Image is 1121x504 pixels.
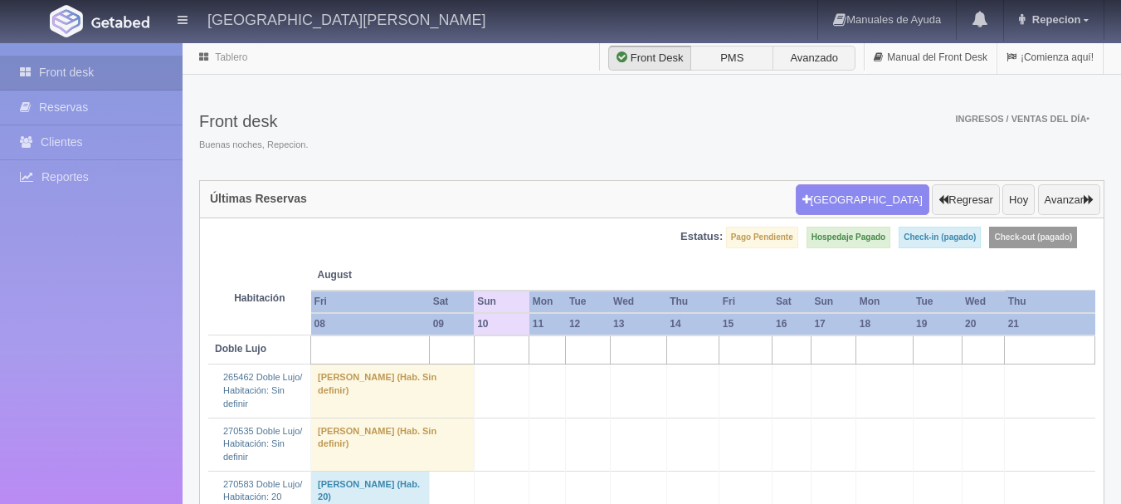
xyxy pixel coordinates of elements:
th: 11 [529,313,566,335]
th: Tue [913,291,962,313]
b: Doble Lujo [215,343,266,355]
strong: Habitación [234,292,285,304]
th: Mon [856,291,913,313]
label: PMS [690,46,773,71]
label: Hospedaje Pagado [807,227,890,248]
th: Mon [529,291,566,313]
th: Sun [474,291,529,313]
label: Pago Pendiente [726,227,798,248]
button: Hoy [1002,184,1035,216]
label: Check-in (pagado) [899,227,981,248]
th: 15 [719,313,773,335]
button: Avanzar [1038,184,1100,216]
th: 12 [566,313,610,335]
h3: Front desk [199,112,308,130]
label: Estatus: [680,229,723,245]
button: Regresar [932,184,999,216]
th: Wed [610,291,666,313]
a: ¡Comienza aquí! [997,42,1103,74]
th: Fri [311,291,430,313]
a: 270535 Doble Lujo/Habitación: Sin definir [223,426,302,462]
label: Front Desk [608,46,691,71]
button: [GEOGRAPHIC_DATA] [796,184,929,216]
th: Sun [811,291,855,313]
th: 18 [856,313,913,335]
a: 270583 Doble Lujo/Habitación: 20 [223,479,302,502]
th: Tue [566,291,610,313]
th: Wed [962,291,1005,313]
th: 10 [474,313,529,335]
th: 08 [311,313,430,335]
th: Thu [666,291,719,313]
h4: Últimas Reservas [210,193,307,205]
th: Thu [1005,291,1095,313]
th: Sat [430,291,474,313]
td: [PERSON_NAME] (Hab. Sin definir) [311,418,475,471]
span: Ingresos / Ventas del día [955,114,1089,124]
th: 19 [913,313,962,335]
th: 21 [1005,313,1095,335]
a: 265462 Doble Lujo/Habitación: Sin definir [223,372,302,408]
span: August [318,268,468,282]
a: Manual del Front Desk [865,42,997,74]
img: Getabed [91,16,149,28]
th: 17 [811,313,855,335]
th: 14 [666,313,719,335]
th: Fri [719,291,773,313]
th: 09 [430,313,474,335]
th: 20 [962,313,1005,335]
label: Check-out (pagado) [989,227,1077,248]
span: Repecion [1028,13,1081,26]
h4: [GEOGRAPHIC_DATA][PERSON_NAME] [207,8,485,29]
img: Getabed [50,5,83,37]
th: Sat [773,291,811,313]
a: Tablero [215,51,247,63]
th: 13 [610,313,666,335]
span: Buenas noches, Repecion. [199,139,308,152]
td: [PERSON_NAME] (Hab. Sin definir) [311,365,475,418]
th: 16 [773,313,811,335]
label: Avanzado [773,46,855,71]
